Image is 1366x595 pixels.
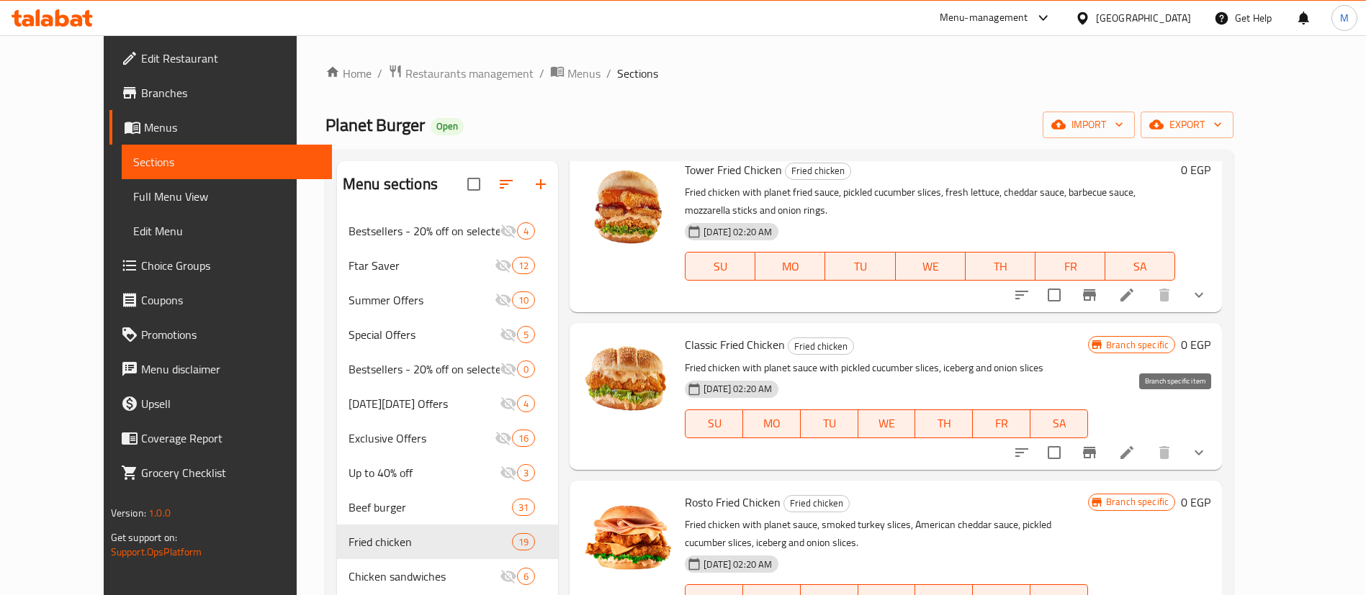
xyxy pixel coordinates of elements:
span: Fried chicken [788,338,853,355]
svg: Inactive section [500,222,517,240]
div: Fried chicken [788,337,854,355]
svg: Show Choices [1190,286,1208,304]
span: Select all sections [459,169,489,199]
button: TH [966,252,1035,281]
button: Branch-specific-item [1072,278,1107,312]
span: Menus [144,119,320,136]
img: Rosto Fried Chicken [581,492,673,584]
span: Fried chicken [786,163,850,179]
span: M [1340,10,1349,26]
span: Edit Restaurant [141,50,320,67]
span: Special Offers [349,326,500,343]
a: Home [325,65,372,82]
span: MO [749,413,795,434]
span: Ftar Saver [349,257,495,274]
div: Bestsellers - 20% off on selected items0 [337,352,558,386]
span: WE [902,256,960,277]
span: Tower Fried Chicken [685,159,782,181]
span: 12 [513,259,534,273]
nav: breadcrumb [325,64,1234,83]
button: WE [858,409,916,438]
span: Coverage Report [141,430,320,447]
span: Grocery Checklist [141,464,320,481]
span: Exclusive Offers [349,430,495,447]
li: / [539,65,544,82]
span: Beef burger [349,499,512,516]
span: Coupons [141,291,320,309]
span: SA [1036,413,1082,434]
a: Promotions [109,317,332,352]
span: TU [806,413,853,434]
p: Fried chicken with planet sauce, smoked turkey slices, American cheddar sauce, pickled cucumber s... [685,516,1088,552]
div: items [517,360,535,378]
span: Fried chicken [349,533,512,550]
button: FR [1035,252,1105,281]
span: Up to 40% off [349,464,500,481]
button: show more [1182,278,1216,312]
div: Open [431,118,464,135]
div: Bestsellers - 20% off on selected items [349,360,500,378]
span: Choice Groups [141,257,320,274]
a: Grocery Checklist [109,455,332,490]
span: 3 [518,466,534,480]
button: import [1043,112,1135,138]
button: MO [743,409,801,438]
button: show more [1182,435,1216,470]
span: 6 [518,570,534,583]
a: Sections [122,145,332,179]
div: [GEOGRAPHIC_DATA] [1096,10,1191,26]
span: import [1054,116,1123,134]
button: TU [825,252,895,281]
div: items [512,430,535,447]
div: [DATE][DATE] Offers4 [337,386,558,421]
img: Tower Fried Chicken [581,160,673,252]
button: Branch-specific-item [1072,435,1107,470]
span: TH [921,413,967,434]
span: SU [691,413,737,434]
span: Branch specific [1100,338,1174,352]
div: items [512,499,535,516]
span: 5 [518,328,534,342]
a: Edit menu item [1118,444,1136,461]
span: Edit Menu [133,222,320,240]
h6: 0 EGP [1181,492,1210,512]
div: items [517,568,535,585]
span: export [1152,116,1222,134]
span: SU [691,256,750,277]
div: Black Friday Offers [349,395,500,412]
button: SU [685,252,755,281]
span: Promotions [141,326,320,343]
button: TH [915,409,973,438]
div: Fried chicken19 [337,524,558,559]
span: [DATE] 02:20 AM [698,225,778,239]
span: Restaurants management [405,65,534,82]
span: TU [831,256,889,277]
span: Full Menu View [133,188,320,205]
a: Upsell [109,386,332,421]
span: Branch specific [1100,495,1174,509]
a: Restaurants management [388,64,534,83]
button: SA [1105,252,1175,281]
div: Special Offers5 [337,317,558,352]
svg: Inactive section [495,257,512,274]
div: Menu-management [940,9,1028,27]
span: Version: [111,504,146,522]
span: 10 [513,294,534,307]
span: 4 [518,224,534,238]
div: items [512,533,535,550]
svg: Inactive section [495,430,512,447]
span: Open [431,120,464,132]
div: Exclusive Offers16 [337,421,558,455]
span: SA [1111,256,1169,277]
button: export [1141,112,1234,138]
span: Menu disclaimer [141,360,320,378]
a: Coverage Report [109,421,332,455]
button: sort-choices [1005,435,1039,470]
div: items [512,257,535,274]
a: Edit Menu [122,214,332,248]
a: Menus [109,110,332,145]
svg: Inactive section [500,360,517,378]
